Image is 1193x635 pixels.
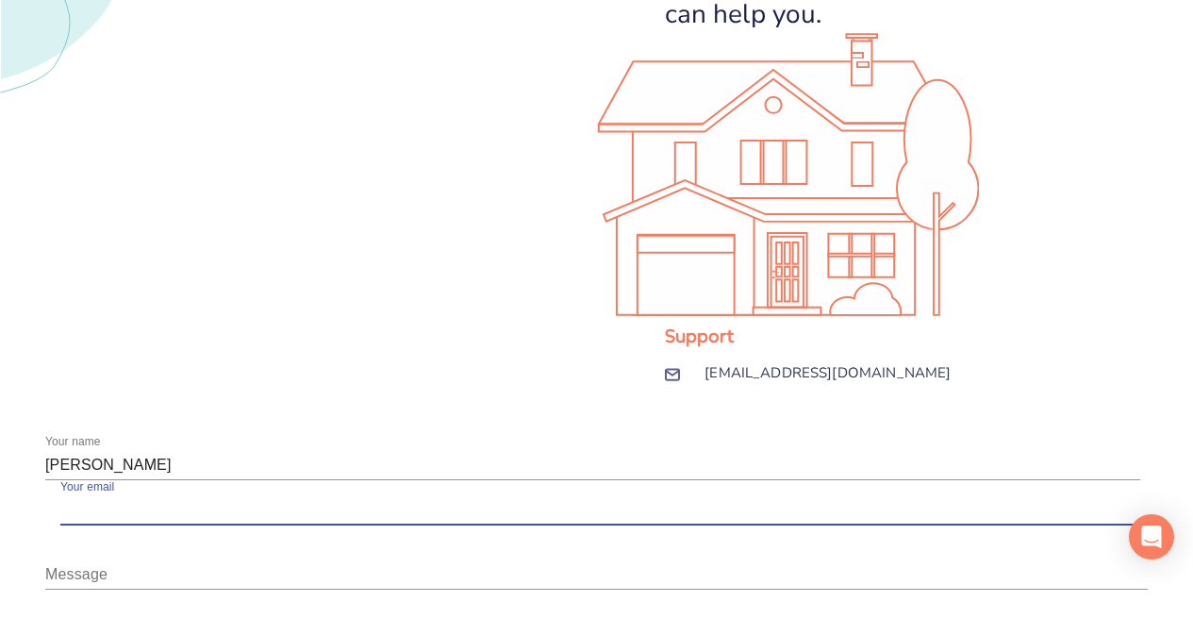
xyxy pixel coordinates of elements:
label: Your email [60,482,114,493]
div: Support [665,316,1149,354]
label: Your name [45,437,101,448]
input: Plase provide valid email address. e.g. foo@example.com [60,495,1148,526]
div: Open Intercom Messenger [1129,514,1174,560]
a: [EMAIL_ADDRESS][DOMAIN_NAME] [704,354,951,392]
img: Illustration svg [597,33,979,316]
img: Email Icon [665,359,680,392]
